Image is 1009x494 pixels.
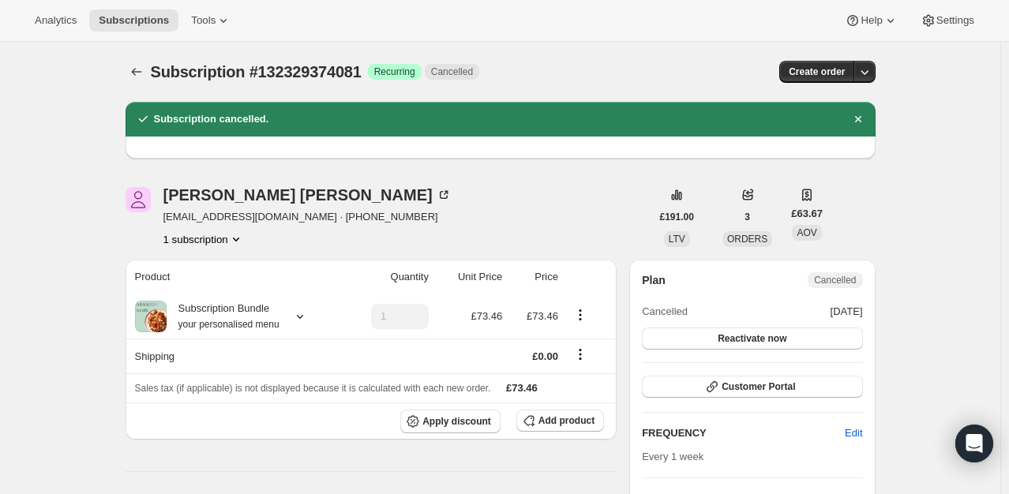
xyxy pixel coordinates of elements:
span: Apply discount [422,415,491,428]
button: Apply discount [400,410,501,433]
button: Product actions [568,306,593,324]
button: Create order [779,61,854,83]
span: Tools [191,14,216,27]
button: Product actions [163,231,244,247]
span: £73.46 [506,382,538,394]
button: 3 [735,206,760,228]
span: Add product [538,414,595,427]
button: Add product [516,410,604,432]
span: AOV [797,227,816,238]
th: Unit Price [433,260,507,294]
div: [PERSON_NAME] [PERSON_NAME] [163,187,452,203]
div: Open Intercom Messenger [955,425,993,462]
span: Paul Smith [126,187,151,212]
span: Cancelled [814,274,856,286]
span: Cancelled [431,65,473,78]
button: Customer Portal [642,376,862,398]
button: Settings [911,9,984,32]
button: Subscriptions [89,9,178,32]
span: Sales tax (if applicable) is not displayed because it is calculated with each new order. [135,383,491,394]
th: Product [126,260,342,294]
span: Reactivate now [718,332,786,345]
small: your personalised menu [178,319,279,330]
h2: Plan [642,272,666,288]
span: Create order [789,65,845,78]
h2: Subscription cancelled. [154,111,269,127]
span: LTV [669,234,685,245]
span: Every 1 week [642,451,703,462]
button: Dismiss notification [847,108,869,130]
span: Recurring [374,65,415,78]
span: £73.46 [527,310,558,322]
span: [DATE] [831,304,863,320]
button: Reactivate now [642,327,862,350]
button: Tools [182,9,241,32]
span: Customer Portal [722,380,795,393]
span: Cancelled [642,304,688,320]
span: Subscription #132329374081 [151,63,362,80]
span: £73.46 [471,310,502,322]
button: £191.00 [651,206,703,228]
span: £0.00 [532,350,558,362]
span: Settings [936,14,974,27]
h2: FREQUENCY [642,425,845,441]
span: ORDERS [727,234,767,245]
button: Shipping actions [568,346,593,363]
span: Subscriptions [99,14,169,27]
span: £191.00 [660,211,694,223]
th: Shipping [126,339,342,373]
span: Help [861,14,882,27]
span: 3 [745,211,750,223]
button: Analytics [25,9,86,32]
button: Edit [835,421,872,446]
th: Price [507,260,563,294]
span: Edit [845,425,862,441]
span: [EMAIL_ADDRESS][DOMAIN_NAME] · [PHONE_NUMBER] [163,209,452,225]
img: product img [135,301,167,332]
span: £63.67 [791,206,823,222]
button: Help [835,9,907,32]
div: Subscription Bundle [167,301,279,332]
th: Quantity [342,260,433,294]
button: Subscriptions [126,61,148,83]
span: Analytics [35,14,77,27]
